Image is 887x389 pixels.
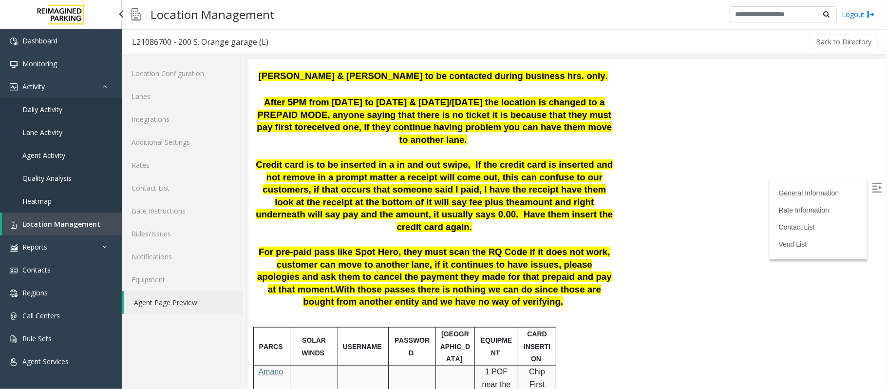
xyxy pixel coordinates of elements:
span: [PERSON_NAME] & [PERSON_NAME] to be contacted during business hrs. only. [10,11,359,21]
span: Agent Activity [22,151,65,160]
span: . [84,225,87,235]
span: EQUIPMENT [232,277,264,297]
span: Monitoring [22,59,57,68]
a: Rules/Issues [122,222,243,245]
button: Back to Directory [810,35,878,49]
img: 'icon' [10,358,18,366]
a: Notifications [122,245,243,268]
h3: Location Management [146,2,280,26]
span: Dashboard [22,36,57,45]
img: Open/Close Sidebar Menu [623,123,633,133]
a: Location Management [2,213,122,235]
span: After 5PM from [DATE] to [DATE] & [DATE]/[DATE] the location is changed to a PREPAID MODE, anyone... [8,38,363,73]
img: 'icon' [10,38,18,45]
a: Vend List [530,181,559,189]
span: 1 POF near the [GEOGRAPHIC_DATA] level elevator. [230,308,266,379]
img: 'icon' [10,83,18,91]
a: Contact List [122,176,243,199]
img: 'icon' [10,312,18,320]
span: PASSWORD [146,277,181,297]
a: Lanes [122,85,243,108]
img: 'icon' [10,267,18,274]
span: Reports [22,242,47,252]
img: 'icon' [10,290,18,297]
a: Integrations [122,108,243,131]
a: Rate Information [530,147,581,155]
a: Additional Settings [122,131,243,154]
span: With those passes there is nothing we can do since those are bought from another entity and we ha... [55,225,353,248]
span: Regions [22,288,48,297]
span: Heatmap [22,196,52,206]
span: received one, if they continue having problem you can have them move to another lane. [55,62,363,85]
img: 'icon' [10,335,18,343]
img: 'icon' [10,221,18,229]
span: Lane Activity [22,128,62,137]
a: Logout [842,9,875,19]
span: Chip First [281,308,297,329]
span: Credit card is to be inserted in a in and out swipe, If the credit card is inserted and not remov... [7,100,364,148]
span: Daily Activity [22,105,62,114]
span: [GEOGRAPHIC_DATA] [192,271,222,303]
span: Activity [22,82,45,91]
a: General Information [530,130,591,137]
a: Location Configuration [122,62,243,85]
span: Call Centers [22,311,60,320]
img: 'icon' [10,244,18,252]
a: Agent Page Preview [124,291,243,314]
span: Rule Sets [22,334,52,343]
a: Equipment [122,268,243,291]
a: Gate Instructions [122,199,243,222]
img: 'icon' [10,60,18,68]
span: Location Management [22,219,100,229]
span: Contacts [22,265,51,274]
span: Quality Analysis [22,174,72,183]
span: Agent Services [22,357,69,366]
span: SOLAR WINDS [53,277,77,297]
a: Rates [122,154,243,176]
span: amount and right underneath will say pay and the amount, it usually says 0.00. Have them insert t... [7,137,364,173]
a: Amano [10,308,35,316]
span: PARCS [11,283,35,291]
div: L21086700 - 200 S. Orange garage (L) [132,36,268,48]
a: Contact List [530,164,566,172]
span: For pre-paid pass like Spot Hero, they must scan the RQ Code if it does not work, customer can mo... [9,187,363,235]
span: USERNAME [94,283,133,291]
img: logout [867,9,875,19]
img: pageIcon [132,2,141,26]
span: CARD INSERTION [275,271,302,303]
